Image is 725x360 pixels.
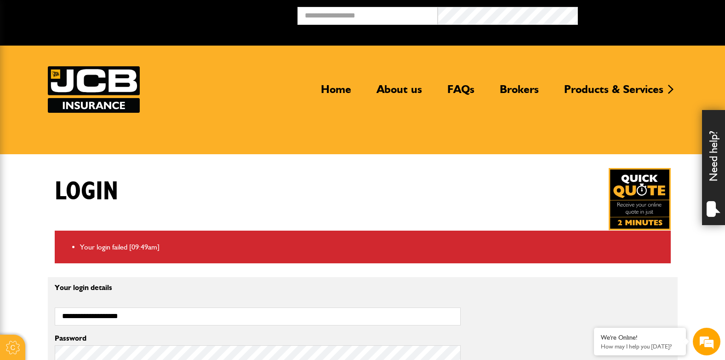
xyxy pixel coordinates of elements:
p: Your login details [55,284,461,291]
p: How may I help you today? [601,343,679,350]
a: Brokers [493,82,546,104]
a: Home [314,82,358,104]
h1: Login [55,176,118,207]
button: Broker Login [578,7,718,21]
img: JCB Insurance Services logo [48,66,140,113]
label: Password [55,335,461,342]
div: We're Online! [601,334,679,342]
a: Get your insurance quote in just 2-minutes [609,168,671,230]
li: Your login failed [09:49am] [80,241,664,253]
a: About us [370,82,429,104]
div: Need help? [702,110,725,225]
img: Quick Quote [609,168,671,230]
a: Products & Services [557,82,670,104]
a: JCB Insurance Services [48,66,140,113]
a: FAQs [440,82,481,104]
